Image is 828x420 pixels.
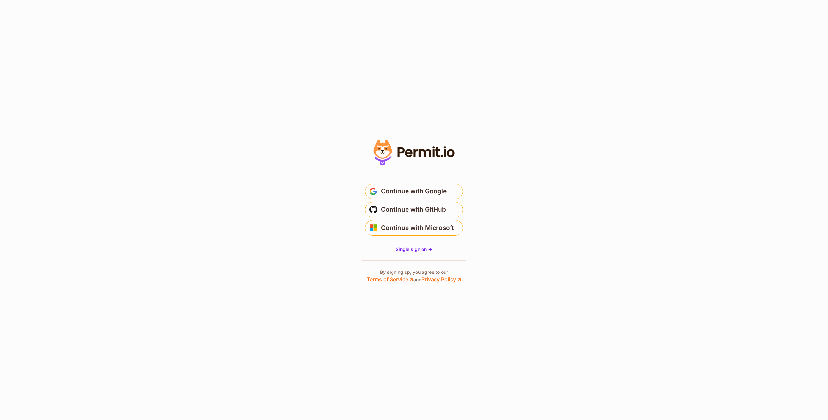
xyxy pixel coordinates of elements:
[396,246,432,252] span: Single sign on ->
[365,184,463,199] button: Continue with Google
[381,223,454,233] span: Continue with Microsoft
[365,220,463,236] button: Continue with Microsoft
[396,246,432,253] a: Single sign on ->
[367,276,413,283] a: Terms of Service ↗
[365,202,463,217] button: Continue with GitHub
[381,204,446,215] span: Continue with GitHub
[367,269,461,283] p: By signing up, you agree to our and
[421,276,461,283] a: Privacy Policy ↗
[381,186,447,197] span: Continue with Google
